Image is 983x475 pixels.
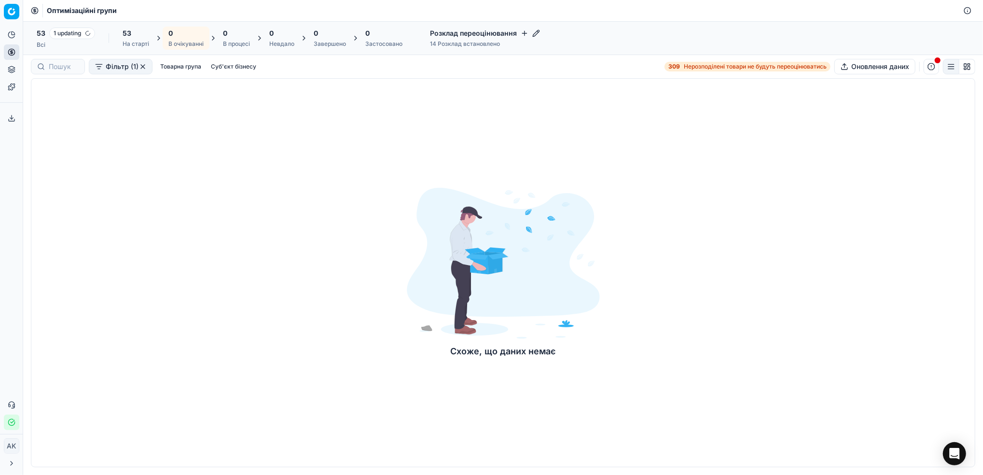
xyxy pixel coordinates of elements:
[668,63,680,70] strong: 309
[834,59,915,74] button: Оновлення даних
[269,40,294,48] div: Невдало
[168,28,173,38] span: 0
[314,40,346,48] div: Завершено
[156,61,205,72] button: Товарна група
[665,62,831,71] a: 309Нерозподілені товари не будуть переоцінюватись
[49,62,79,71] input: Пошук
[430,28,540,38] h4: Розклад переоцінювання
[365,28,370,38] span: 0
[207,61,260,72] button: Суб'єкт бізнесу
[37,28,45,38] span: 53
[407,345,600,358] div: Схоже, що даних немає
[314,28,318,38] span: 0
[943,442,966,465] div: Open Intercom Messenger
[365,40,402,48] div: Застосовано
[269,28,274,38] span: 0
[89,59,152,74] button: Фільтр (1)
[47,6,117,15] span: Оптимізаційні групи
[47,6,117,15] nav: breadcrumb
[168,40,204,48] div: В очікуванні
[430,40,540,48] div: 14 Розклад встановлено
[223,40,250,48] div: В процесі
[123,28,131,38] span: 53
[37,41,95,49] div: Всі
[4,439,19,453] span: AK
[123,40,149,48] div: На старті
[49,28,95,39] span: 1 updating
[223,28,227,38] span: 0
[684,63,827,70] span: Нерозподілені товари не будуть переоцінюватись
[4,438,19,454] button: AK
